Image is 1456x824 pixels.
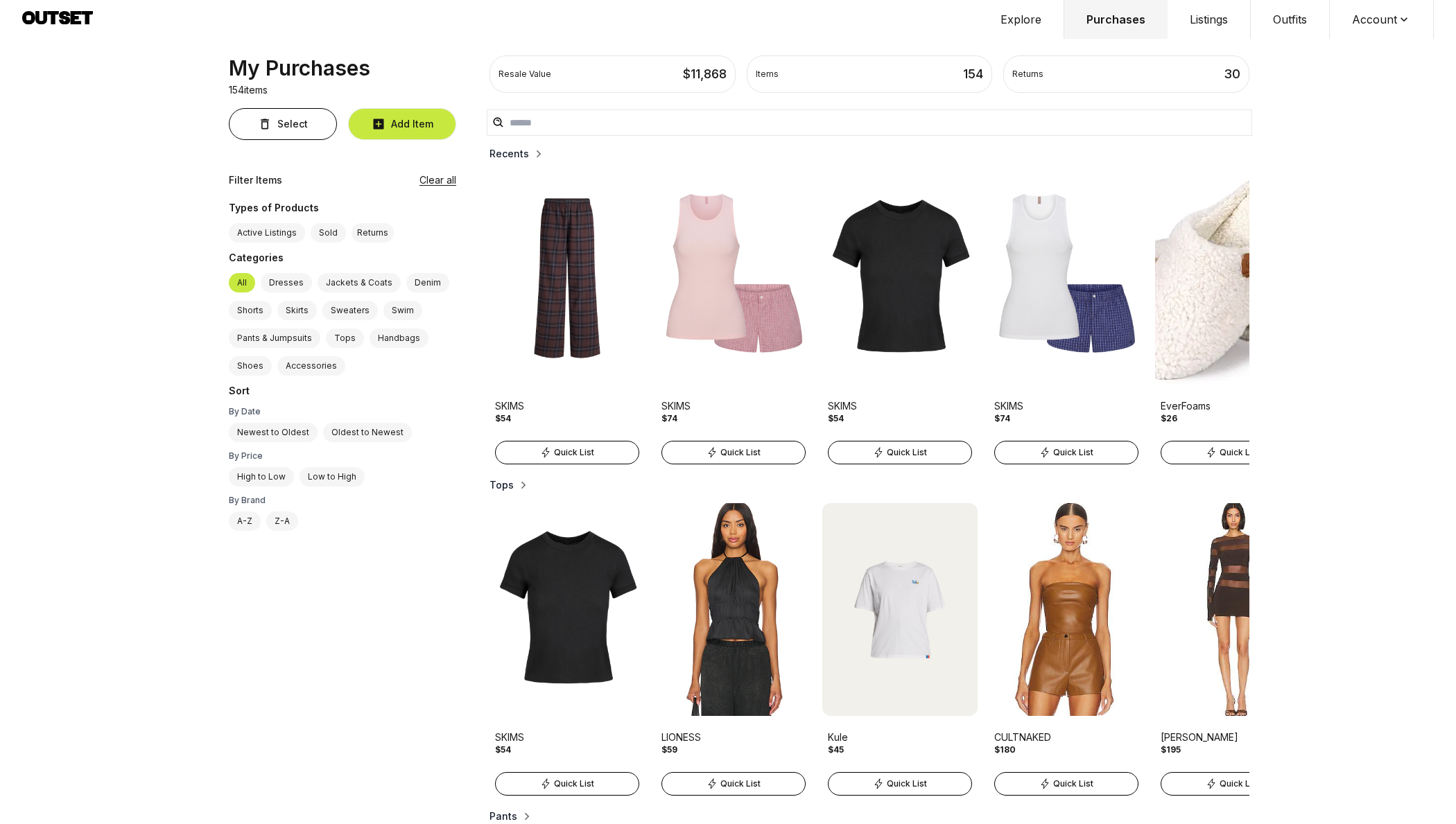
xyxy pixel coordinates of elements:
[489,503,645,716] img: Product Image
[989,503,1144,716] img: Product Image
[656,503,811,796] a: Product ImageLIONESS$59Quick List
[266,511,298,531] label: Z-A
[989,172,1144,385] img: Product Image
[1224,64,1240,84] div: 30
[495,744,511,755] div: $54
[229,55,370,80] div: My Purchases
[994,399,1138,413] div: SKIMS
[661,399,806,413] div: SKIMS
[229,467,294,486] label: High to Low
[1155,438,1310,464] a: Quick List
[229,328,320,348] label: Pants & Jumpsuits
[1155,172,1310,385] img: Product Image
[1053,778,1093,789] span: Quick List
[661,413,677,424] div: $74
[277,301,317,320] label: Skirts
[419,173,456,187] button: Clear all
[495,399,639,413] div: SKIMS
[229,251,456,268] div: Categories
[554,447,594,458] span: Quick List
[489,172,645,385] img: Product Image
[656,769,811,796] a: Quick List
[828,730,972,744] div: Kule
[229,83,268,97] p: 154 items
[656,503,811,716] img: Product Image
[994,730,1138,744] div: CULTNAKED
[661,744,677,755] div: $59
[261,273,312,292] label: Dresses
[489,438,645,464] a: Quick List
[229,450,456,462] div: By Price
[229,511,261,531] label: A-Z
[822,503,978,716] img: Product Image
[828,744,844,755] div: $45
[756,69,779,80] div: Items
[554,778,594,789] span: Quick List
[229,201,456,218] div: Types of Products
[1053,447,1093,458] span: Quick List
[277,356,345,376] label: Accessories
[989,503,1144,796] a: Product ImageCULTNAKED$180Quick List
[720,778,761,789] span: Quick List
[383,301,422,320] label: Swim
[489,478,530,492] button: Tops
[989,438,1144,464] a: Quick List
[1155,769,1310,796] a: Quick List
[352,223,394,243] button: Returns
[822,769,978,796] a: Quick List
[229,223,305,243] label: Active Listings
[229,301,272,320] label: Shorts
[229,356,272,376] label: Shoes
[963,64,983,84] div: 154
[311,223,346,243] label: Sold
[489,147,529,161] h2: Recents
[1155,503,1310,716] img: Product Image
[300,467,365,486] label: Low to High
[887,778,927,789] span: Quick List
[318,273,401,292] label: Jackets & Coats
[989,769,1144,796] a: Quick List
[1220,447,1260,458] span: Quick List
[1161,399,1305,413] div: EverFoams
[656,172,811,464] a: Product ImageSKIMS$74Quick List
[822,172,978,385] img: Product Image
[1155,503,1310,796] a: Product Image[PERSON_NAME]$195Quick List
[1161,744,1181,755] div: $195
[370,328,428,348] label: Handbags
[1161,730,1305,744] div: [PERSON_NAME]
[828,413,844,424] div: $54
[489,503,645,796] a: Product ImageSKIMS$54Quick List
[994,744,1016,755] div: $180
[1161,413,1177,424] div: $26
[683,64,727,84] div: $ 11,868
[348,108,456,140] button: Add Item
[828,399,972,413] div: SKIMS
[323,423,412,442] label: Oldest to Newest
[822,438,978,464] a: Quick List
[720,447,761,458] span: Quick List
[322,301,378,320] label: Sweaters
[229,173,282,187] div: Filter Items
[499,69,551,80] div: Resale Value
[229,423,318,442] label: Newest to Oldest
[989,172,1144,464] a: Product ImageSKIMS$74Quick List
[229,273,255,292] label: All
[495,730,639,744] div: SKIMS
[661,730,806,744] div: LIONESS
[229,384,456,401] div: Sort
[822,172,978,464] a: Product ImageSKIMS$54Quick List
[656,172,811,385] img: Product Image
[406,273,449,292] label: Denim
[887,447,927,458] span: Quick List
[489,172,645,464] a: Product ImageSKIMS$54Quick List
[489,809,517,823] h2: Pants
[1155,172,1310,464] a: Product ImageEverFoams$26Quick List
[326,328,364,348] label: Tops
[822,503,978,796] a: Product ImageKule$45Quick List
[489,147,546,161] button: Recents
[656,438,811,464] a: Quick List
[489,769,645,796] a: Quick List
[229,495,456,506] div: By Brand
[495,413,511,424] div: $54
